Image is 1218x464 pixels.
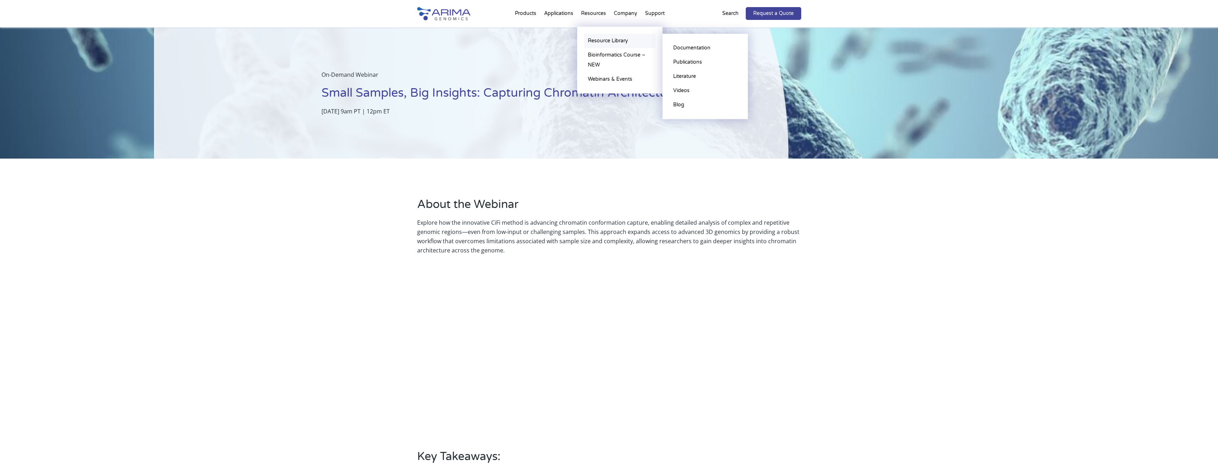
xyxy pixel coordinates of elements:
[746,7,801,20] a: Request a Quote
[417,218,801,255] p: Explore how the innovative CiFi method is advancing chromatin conformation capture, enabling deta...
[670,98,741,112] a: Blog
[670,55,741,69] a: Publications
[584,72,655,86] a: Webinars & Events
[321,85,753,107] h1: Small Samples, Big Insights: Capturing Chromatin Architecture with CiFi
[670,69,741,84] a: Literature
[321,107,753,116] p: [DATE] 9am PT | 12pm ET
[584,48,655,72] a: Bioinformatics Course – NEW
[670,84,741,98] a: Videos
[417,7,470,20] img: Arima-Genomics-logo
[321,70,753,85] p: On-Demand Webinar
[417,197,801,218] h2: About the Webinar
[722,9,739,18] p: Search
[456,265,763,438] iframe: Small Samples, Big Insights: Capturing Chromatin Architecture with CiFi
[670,41,741,55] a: Documentation
[584,34,655,48] a: Resource Library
